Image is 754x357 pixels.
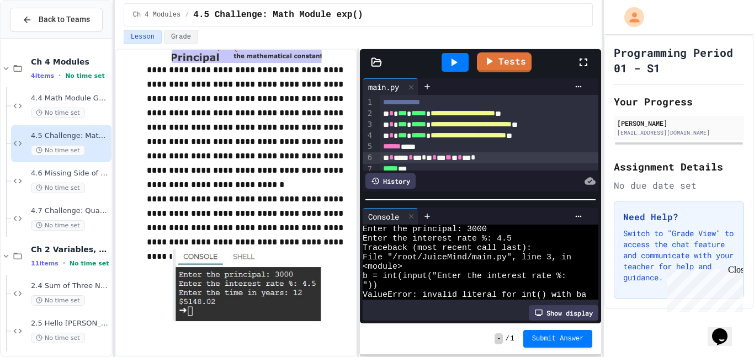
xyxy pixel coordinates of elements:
[65,72,105,79] span: No time set
[363,234,512,243] span: Enter the interest rate %: 4.5
[63,259,65,268] span: •
[662,265,743,312] iframe: chat widget
[133,10,180,19] span: Ch 4 Modules
[164,30,198,44] button: Grade
[363,243,532,253] span: Traceback (most recent call last):
[185,10,189,19] span: /
[363,152,374,163] div: 6
[511,334,514,343] span: 1
[363,290,586,300] span: ValueError: invalid literal for int() with ba
[39,14,90,25] span: Back to Teams
[31,131,109,141] span: 4.5 Challenge: Math Module exp()
[363,81,405,93] div: main.py
[31,206,109,216] span: 4.7 Challenge: Quadratic Formula
[4,4,76,70] div: Chat with us now!Close
[31,72,54,79] span: 4 items
[363,78,418,95] div: main.py
[617,129,741,137] div: [EMAIL_ADDRESS][DOMAIN_NAME]
[31,94,109,103] span: 4.4 Math Module GCD
[363,211,405,222] div: Console
[70,260,109,267] span: No time set
[10,8,103,31] button: Back to Teams
[363,130,374,141] div: 4
[363,164,374,175] div: 7
[363,225,487,234] span: Enter the principal: 3000
[124,30,162,44] button: Lesson
[505,334,509,343] span: /
[365,173,416,189] div: History
[31,319,109,328] span: 2.5 Hello [PERSON_NAME]
[31,145,85,156] span: No time set
[59,71,61,80] span: •
[363,97,374,108] div: 1
[523,330,593,348] button: Submit Answer
[363,208,418,225] div: Console
[363,141,374,152] div: 5
[31,244,109,254] span: Ch 2 Variables, Statements & Expressions
[495,333,503,344] span: -
[614,94,744,109] h2: Your Progress
[363,253,571,262] span: File "/root/JuiceMind/main.py", line 3, in
[31,108,85,118] span: No time set
[193,8,363,22] span: 4.5 Challenge: Math Module exp()
[31,333,85,343] span: No time set
[31,281,109,291] span: 2.4 Sum of Three Numbers
[31,183,85,193] span: No time set
[614,45,744,76] h1: Programming Period 01 - S1
[477,52,532,72] a: Tests
[363,271,566,281] span: b = int(input("Enter the interest rate %:
[31,260,59,267] span: 11 items
[363,262,402,271] span: <module>
[31,295,85,306] span: No time set
[31,220,85,231] span: No time set
[614,179,744,192] div: No due date set
[529,305,598,321] div: Show display
[613,4,647,30] div: My Account
[532,334,584,343] span: Submit Answer
[31,169,109,178] span: 4.6 Missing Side of a Triangle
[623,210,735,223] h3: Need Help?
[363,281,378,290] span: "))
[363,108,374,119] div: 2
[617,118,741,128] div: [PERSON_NAME]
[708,313,743,346] iframe: chat widget
[363,119,374,130] div: 3
[31,57,109,67] span: Ch 4 Modules
[614,159,744,174] h2: Assignment Details
[623,228,735,283] p: Switch to "Grade View" to access the chat feature and communicate with your teacher for help and ...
